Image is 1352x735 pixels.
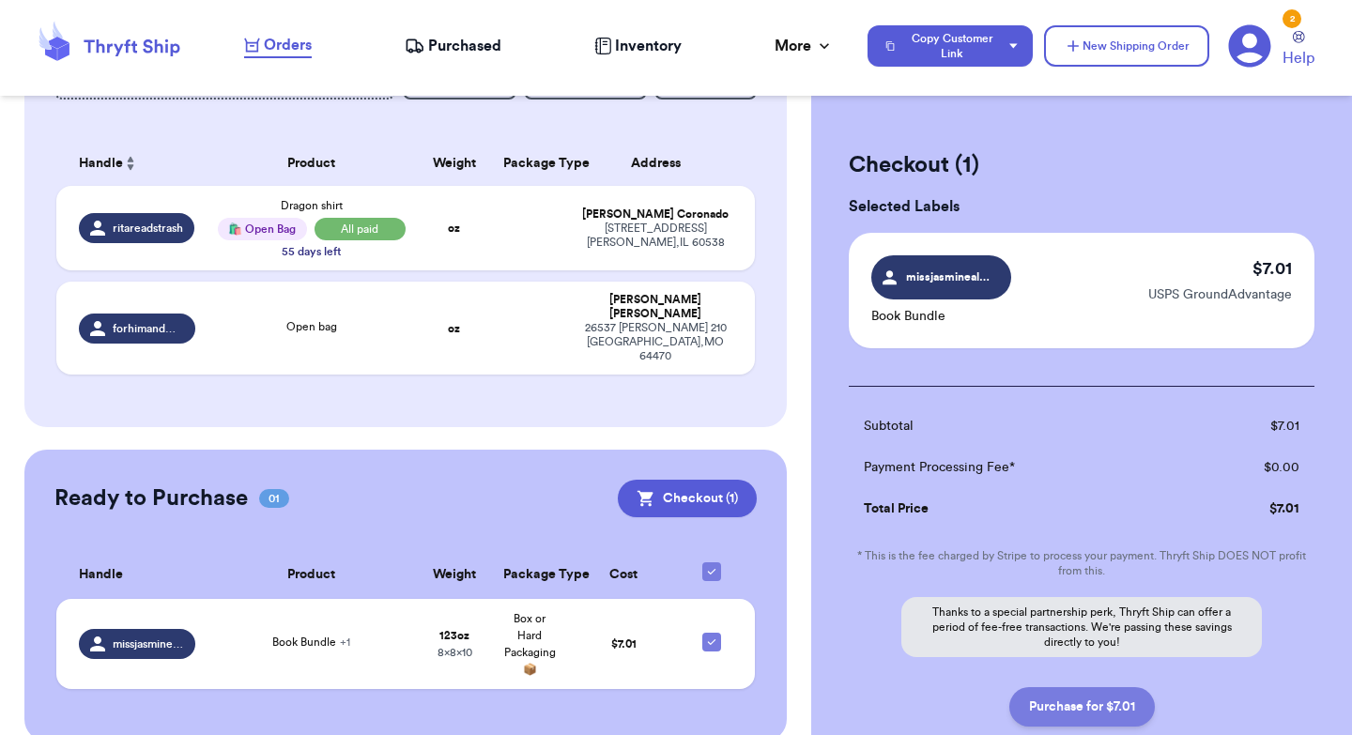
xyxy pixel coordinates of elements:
[340,636,350,648] span: + 1
[615,35,682,57] span: Inventory
[79,154,123,174] span: Handle
[1228,24,1271,68] a: 2
[281,200,343,211] span: Dragon shirt
[578,293,732,321] div: [PERSON_NAME] [PERSON_NAME]
[849,195,1314,218] h3: Selected Labels
[504,613,556,675] span: Box or Hard Packaging 📦
[868,25,1033,67] button: Copy Customer Link
[1252,255,1292,282] p: $ 7.01
[113,221,183,236] span: ritareadstrash
[871,307,1011,326] p: Book Bundle
[1283,31,1314,69] a: Help
[113,321,184,336] span: forhimandmyfamily
[123,152,138,175] button: Sort ascending
[79,565,123,585] span: Handle
[448,323,460,334] strong: oz
[492,551,567,599] th: Package Type
[315,218,406,240] span: All paid
[1009,687,1155,727] button: Purchase for $7.01
[438,647,472,658] span: 8 x 8 x 10
[405,35,501,57] a: Purchased
[282,244,341,259] div: 55 days left
[1283,47,1314,69] span: Help
[286,321,337,332] span: Open bag
[272,636,350,648] span: Book Bundle
[849,488,1191,529] td: Total Price
[849,548,1314,578] p: * This is the fee charged by Stripe to process your payment. Thryft Ship DOES NOT profit from this.
[264,34,312,56] span: Orders
[207,551,417,599] th: Product
[611,638,637,650] span: $ 7.01
[113,636,184,651] span: missjasminealeah
[1148,285,1292,304] p: USPS GroundAdvantage
[218,218,307,240] div: 🛍️ Open Bag
[1283,9,1301,28] div: 2
[567,551,680,599] th: Cost
[1191,488,1314,529] td: $ 7.01
[578,222,732,250] div: [STREET_ADDRESS] [PERSON_NAME] , IL 60538
[439,630,469,641] strong: 123 oz
[492,141,567,186] th: Package Type
[448,222,460,234] strong: oz
[244,34,312,58] a: Orders
[849,150,1314,180] h2: Checkout ( 1 )
[618,480,757,517] button: Checkout (1)
[259,489,289,508] span: 01
[1191,447,1314,488] td: $ 0.00
[849,447,1191,488] td: Payment Processing Fee*
[567,141,755,186] th: Address
[901,597,1262,657] p: Thanks to a special partnership perk, Thryft Ship can offer a period of fee-free transactions. We...
[594,35,682,57] a: Inventory
[849,406,1191,447] td: Subtotal
[207,141,417,186] th: Product
[1044,25,1209,67] button: New Shipping Order
[417,551,492,599] th: Weight
[54,483,248,513] h2: Ready to Purchase
[578,207,732,222] div: [PERSON_NAME] Coronado
[906,268,994,285] span: missjasminealeah
[417,141,492,186] th: Weight
[428,35,501,57] span: Purchased
[1191,406,1314,447] td: $ 7.01
[775,35,834,57] div: More
[578,321,732,363] div: 26537 [PERSON_NAME] 210 [GEOGRAPHIC_DATA] , MO 64470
